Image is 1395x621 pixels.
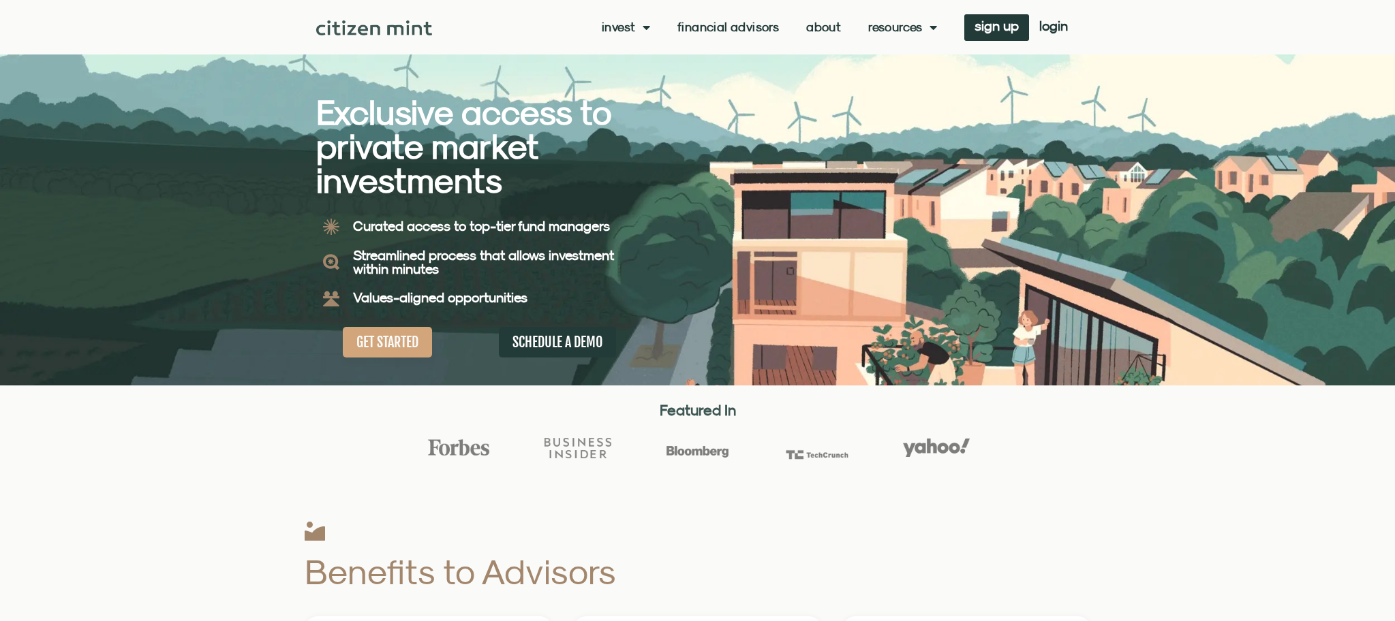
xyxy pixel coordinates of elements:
[964,14,1029,41] a: sign up
[343,327,432,357] a: GET STARTED
[868,20,937,34] a: Resources
[677,20,779,34] a: Financial Advisors
[316,95,650,197] h2: Exclusive access to private market investments
[602,20,650,34] a: Invest
[975,21,1019,31] span: sign up
[353,247,614,276] b: Streamlined process that allows investment within minutes
[305,554,819,589] h2: Benefits to Advisors
[425,439,492,456] img: Forbes Logo
[602,20,937,34] nav: Menu
[316,20,433,35] img: Citizen Mint
[1029,14,1078,41] a: login
[353,218,610,234] b: Curated access to top-tier fund managers
[499,327,616,357] a: SCHEDULE A DEMO
[353,289,527,305] b: Values-aligned opportunities
[806,20,841,34] a: About
[1039,21,1068,31] span: login
[660,401,736,419] strong: Featured In
[512,334,602,351] span: SCHEDULE A DEMO
[356,334,418,351] span: GET STARTED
